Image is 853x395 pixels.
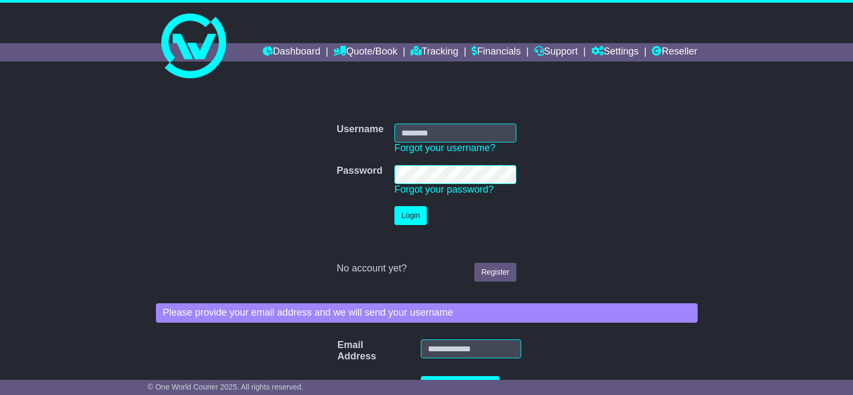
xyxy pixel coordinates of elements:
div: Please provide your email address and we will send your username [156,303,698,323]
a: Quote/Book [333,43,397,62]
a: Forgot your password? [394,184,494,195]
span: © One World Courier 2025. All rights reserved. [148,383,304,391]
a: Dashboard [263,43,320,62]
a: Financials [472,43,521,62]
label: Password [337,165,383,177]
a: Reseller [652,43,697,62]
a: Register [474,263,516,282]
a: Settings [591,43,639,62]
button: Recover Username [421,376,500,395]
label: Username [337,124,384,135]
a: Forgot your username? [394,142,495,153]
div: No account yet? [337,263,516,275]
label: Email Address [332,339,351,363]
button: Login [394,206,427,225]
a: Tracking [411,43,458,62]
a: Support [534,43,578,62]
